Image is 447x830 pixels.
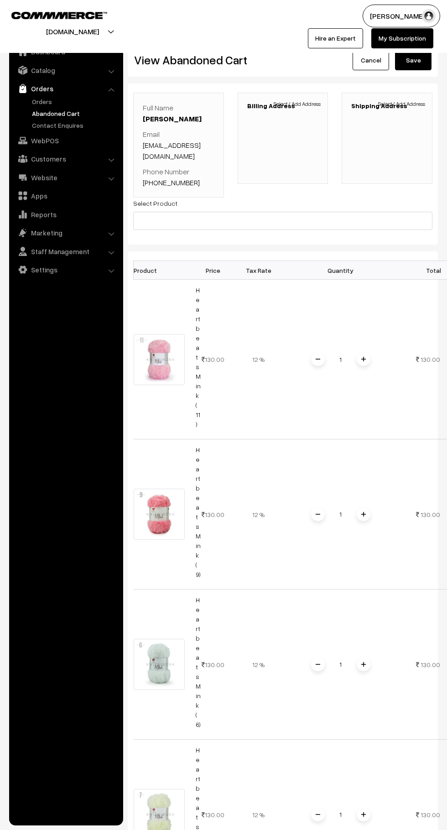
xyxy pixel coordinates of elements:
[361,662,366,667] img: plusI
[11,224,120,241] a: Marketing
[190,590,236,740] td: 130.00
[143,114,202,123] a: [PERSON_NAME]
[421,811,440,819] span: 130.00
[422,9,436,23] img: user
[143,141,201,161] a: [EMAIL_ADDRESS][DOMAIN_NAME]
[143,129,214,162] p: Email
[11,12,107,19] img: COMMMERCE
[143,102,214,124] p: Full Name
[14,20,131,43] button: [DOMAIN_NAME]
[196,596,201,728] a: Heartbeats Mink ( 6)
[143,166,214,188] p: Phone Number
[11,188,120,204] a: Apps
[190,439,236,590] td: 130.00
[421,511,440,518] span: 130.00
[134,639,185,690] img: 1000199419.jpg
[190,280,236,439] td: 130.00
[316,357,320,361] img: minus
[363,5,440,27] button: [PERSON_NAME]…
[190,261,236,280] th: Price
[134,261,190,280] th: Product
[274,100,321,108] span: Select / Add Address
[134,334,185,385] img: 1000199422.jpg
[252,511,265,518] span: 12 %
[196,446,201,578] a: Heartbeats Mink ( 9)
[11,132,120,149] a: WebPOS
[30,120,120,130] a: Contact Enquires
[361,357,366,361] img: plusI
[196,286,201,428] a: Heartbeats Mink ( 11)
[143,178,200,187] a: [PHONE_NUMBER]
[11,206,120,223] a: Reports
[134,489,185,540] img: 1000199421.jpg
[11,169,120,186] a: Website
[308,28,363,48] a: Hire an Expert
[252,661,265,668] span: 12 %
[11,9,91,20] a: COMMMERCE
[361,512,366,517] img: plusI
[247,102,319,110] h3: Billing Address
[30,109,120,118] a: Abandoned Cart
[400,261,446,280] th: Total
[252,811,265,819] span: 12 %
[351,102,423,110] h3: Shipping Address
[11,261,120,278] a: Settings
[134,53,276,67] h2: View Abandoned Cart
[11,62,120,78] a: Catalog
[353,50,389,70] a: Cancel
[371,28,433,48] a: My Subscription
[316,512,320,517] img: minus
[30,97,120,106] a: Orders
[252,355,265,363] span: 12 %
[421,355,440,363] span: 130.00
[395,50,431,70] button: Save
[11,243,120,260] a: Staff Management
[316,812,320,817] img: minus
[11,80,120,97] a: Orders
[11,151,120,167] a: Customers
[361,812,366,817] img: plusI
[316,662,320,667] img: minus
[281,261,400,280] th: Quantity
[421,661,440,668] span: 130.00
[378,100,425,108] span: Select / Add Address
[133,198,177,208] label: Select Product
[236,261,281,280] th: Tax Rate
